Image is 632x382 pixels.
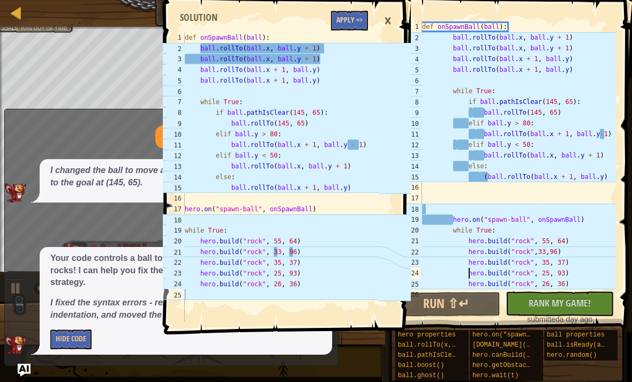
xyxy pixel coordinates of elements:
[400,107,422,118] div: 9
[400,43,422,54] div: 3
[506,291,614,316] button: Rank My Game!
[511,314,608,325] div: a day ago
[163,193,185,204] div: 16
[50,298,299,319] em: I fixed the syntax errors - removed extra parenthesis, fixed indentation, and moved the hero.on l...
[163,75,185,86] div: 5
[527,315,560,324] span: submitted
[400,118,422,129] div: 10
[400,21,422,32] div: 1
[163,96,185,107] div: 7
[163,279,185,289] div: 24
[400,161,422,171] div: 14
[400,96,422,107] div: 8
[163,107,185,118] div: 8
[400,225,422,236] div: 20
[163,54,185,64] div: 3
[547,341,628,349] span: ball.isReady(ability)
[400,129,422,139] div: 11
[392,292,500,317] button: Run ⇧↵
[163,257,185,268] div: 22
[21,25,67,31] span: Ran out of time
[400,193,422,204] div: 17
[163,236,185,246] div: 20
[379,9,397,33] div: ×
[398,362,444,369] span: ball.boost()
[400,54,422,64] div: 4
[472,362,565,369] span: hero.getObstacleAt(x, y)
[398,372,444,379] span: ball.ghost()
[547,331,605,339] span: ball properties
[472,372,518,379] span: hero.wait(t)
[472,331,565,339] span: hero.on("spawn-ball", f)
[50,166,321,187] em: I changed the ball to move around the wall first, then head straight to the goal at (145, 65).
[547,351,597,359] span: hero.random()
[163,150,185,161] div: 12
[18,25,21,31] span: :
[398,341,463,349] span: ball.rollTo(x, y)
[50,252,321,289] p: Your code controls a ball to score goals and builds defensive rocks! I can help you fix the synta...
[400,289,422,300] div: 26
[400,204,422,214] div: 18
[400,182,422,193] div: 16
[50,329,92,349] button: Hide Code
[163,161,185,171] div: 13
[163,225,185,236] div: 19
[163,171,185,182] div: 14
[163,182,185,193] div: 15
[163,129,185,139] div: 10
[5,183,26,203] img: AI
[163,204,185,214] div: 17
[400,32,422,43] div: 2
[398,331,456,339] span: hero properties
[400,139,422,150] div: 12
[18,364,31,377] button: Ask AI
[175,11,223,25] div: Solution
[163,289,185,300] div: 25
[163,268,185,279] div: 23
[400,236,422,246] div: 21
[400,214,422,225] div: 19
[400,64,422,75] div: 5
[400,86,422,96] div: 7
[5,335,26,355] img: AI
[163,86,185,96] div: 6
[163,118,185,129] div: 9
[529,296,591,310] span: Rank My Game!
[400,246,422,257] div: 22
[163,139,185,150] div: 11
[163,43,185,54] div: 2
[163,32,185,43] div: 1
[163,64,185,75] div: 4
[400,171,422,182] div: 15
[163,214,185,225] div: 18
[472,351,546,359] span: hero.canBuild(x, y)
[400,279,422,289] div: 25
[400,257,422,268] div: 23
[331,11,368,31] button: Apply =>
[398,351,483,359] span: ball.pathIsClear(x, y)
[163,246,185,257] div: 21
[400,268,422,279] div: 24
[400,150,422,161] div: 13
[472,341,569,349] span: [DOMAIN_NAME](type, x, y)
[400,75,422,86] div: 6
